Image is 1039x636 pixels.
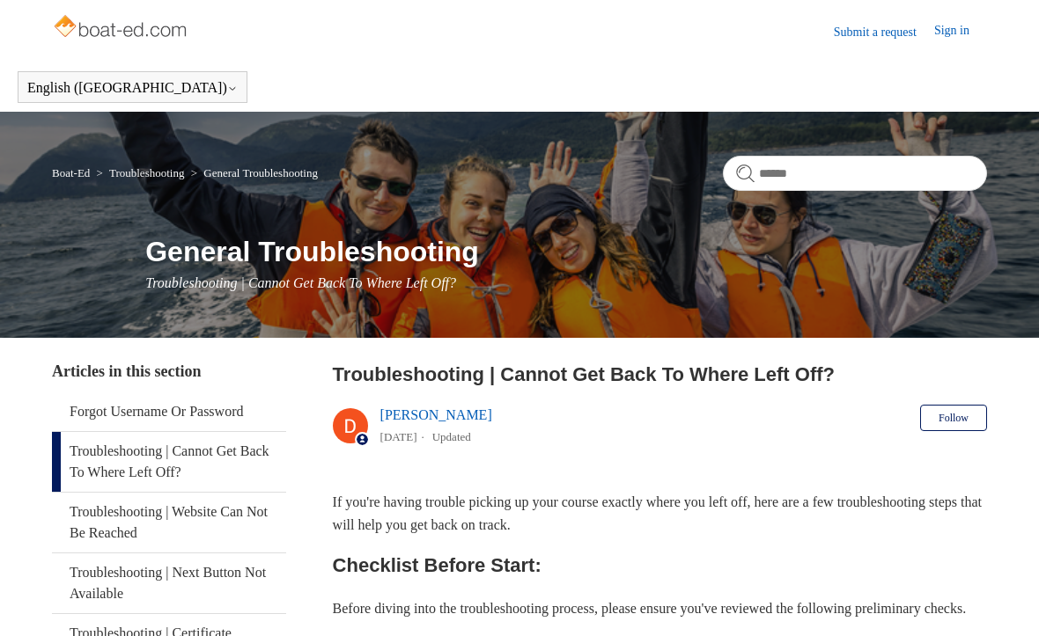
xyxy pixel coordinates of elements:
a: Troubleshooting | Website Can Not Be Reached [52,493,286,552]
li: General Troubleshooting [188,166,318,179]
span: Troubleshooting | Cannot Get Back To Where Left Off? [145,275,456,290]
a: Submit a request [834,23,934,41]
img: Boat-Ed Help Center home page [52,11,192,46]
li: Troubleshooting [93,166,188,179]
a: Sign in [934,21,987,42]
a: Troubleshooting | Cannot Get Back To Where Left Off? [52,432,286,492]
p: Before diving into the troubleshooting process, please ensure you've reviewed the following preli... [333,597,987,620]
li: Updated [432,430,471,443]
button: English ([GEOGRAPHIC_DATA]) [27,80,238,96]
time: 05/14/2024, 16:31 [380,430,417,443]
a: Boat-Ed [52,166,90,179]
input: Search [723,156,987,191]
span: Articles in this section [52,362,201,380]
a: Troubleshooting | Next Button Not Available [52,553,286,613]
a: [PERSON_NAME] [380,407,492,422]
li: Boat-Ed [52,166,93,179]
a: Forgot Username Or Password [52,392,286,431]
a: General Troubleshooting [203,166,318,179]
h2: Troubleshooting | Cannot Get Back To Where Left Off? [333,360,987,389]
p: If you're having trouble picking up your course exactly where you left off, here are a few troubl... [333,491,987,536]
button: Follow Article [920,405,987,431]
h2: Checklist Before Start: [333,550,987,581]
a: Troubleshooting [109,166,184,179]
h1: General Troubleshooting [145,230,987,273]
